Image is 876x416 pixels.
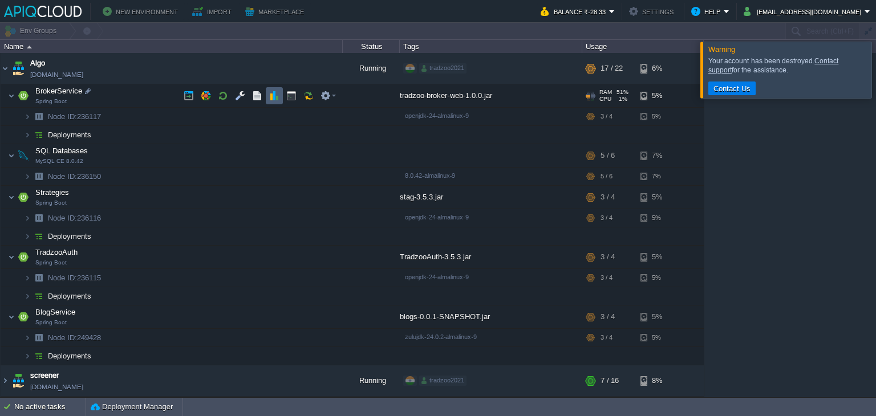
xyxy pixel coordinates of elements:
[24,168,31,185] img: AMDAwAAAACH5BAEAAAAALAAAAAABAAEAAAICRAEAOw==
[599,96,611,103] span: CPU
[15,84,31,107] img: AMDAwAAAACH5BAEAAAAALAAAAAABAAEAAAICRAEAOw==
[601,209,613,227] div: 3 / 4
[34,187,71,197] span: Strategies
[34,87,84,95] a: BrokerServiceSpring Boot
[30,58,45,69] a: Algo
[31,168,47,185] img: AMDAwAAAACH5BAEAAAAALAAAAAABAAEAAAICRAEAOw==
[343,40,399,53] div: Status
[34,307,77,317] span: BlogService
[640,84,678,107] div: 5%
[91,401,173,413] button: Deployment Manager
[34,308,77,316] a: BlogServiceSpring Boot
[8,186,15,209] img: AMDAwAAAACH5BAEAAAAALAAAAAABAAEAAAICRAEAOw==
[47,333,103,342] span: 249428
[691,5,724,18] button: Help
[30,370,59,381] span: screener
[405,274,469,280] span: openjdk-24-almalinux-9
[15,144,31,167] img: AMDAwAAAACH5BAEAAAAALAAAAAABAAEAAAICRAEAOw==
[24,287,31,305] img: AMDAwAAAACH5BAEAAAAALAAAAAABAAEAAAICRAEAOw==
[1,40,342,53] div: Name
[47,273,103,283] a: Node ID:236115
[48,112,77,121] span: Node ID:
[24,108,31,125] img: AMDAwAAAACH5BAEAAAAALAAAAAABAAEAAAICRAEAOw==
[601,269,613,287] div: 3 / 4
[47,112,103,121] span: 236117
[47,273,103,283] span: 236115
[24,209,31,227] img: AMDAwAAAACH5BAEAAAAALAAAAAABAAEAAAICRAEAOw==
[31,126,47,144] img: AMDAwAAAACH5BAEAAAAALAAAAAABAAEAAAICRAEAOw==
[31,209,47,227] img: AMDAwAAAACH5BAEAAAAALAAAAAABAAEAAAICRAEAOw==
[15,246,31,268] img: AMDAwAAAACH5BAEAAAAALAAAAAABAAEAAAICRAEAOw==
[400,84,582,107] div: tradzoo-broker-web-1.0.0.jar
[48,172,77,181] span: Node ID:
[405,112,469,119] span: openjdk-24-almalinux-9
[400,305,582,328] div: blogs-0.0.1-SNAPSHOT.jar
[343,365,400,396] div: Running
[34,146,90,155] a: SQL DatabasesMySQL CE 8.0.42
[617,89,628,96] span: 51%
[14,398,86,416] div: No active tasks
[343,53,400,84] div: Running
[744,5,865,18] button: [EMAIL_ADDRESS][DOMAIN_NAME]
[48,333,77,342] span: Node ID:
[35,199,67,206] span: Spring Boot
[24,227,31,245] img: AMDAwAAAACH5BAEAAAAALAAAAAABAAEAAAICRAEAOw==
[601,53,623,84] div: 17 / 22
[419,376,467,386] div: tradzoo2021
[47,231,93,241] a: Deployments
[405,214,469,221] span: openjdk-24-almalinux-9
[601,144,615,167] div: 5 / 6
[601,186,615,209] div: 3 / 4
[35,259,67,266] span: Spring Boot
[601,168,613,185] div: 5 / 6
[47,351,93,361] span: Deployments
[640,108,678,125] div: 5%
[601,108,613,125] div: 3 / 4
[31,227,47,245] img: AMDAwAAAACH5BAEAAAAALAAAAAABAAEAAAICRAEAOw==
[245,5,307,18] button: Marketplace
[34,86,84,96] span: BrokerService
[15,186,31,209] img: AMDAwAAAACH5BAEAAAAALAAAAAABAAEAAAICRAEAOw==
[599,89,612,96] span: RAM
[4,6,82,17] img: APIQCloud
[640,168,678,185] div: 7%
[31,329,47,346] img: AMDAwAAAACH5BAEAAAAALAAAAAABAAEAAAICRAEAOw==
[640,246,678,268] div: 5%
[27,46,32,48] img: AMDAwAAAACH5BAEAAAAALAAAAAABAAEAAAICRAEAOw==
[629,5,677,18] button: Settings
[24,329,31,346] img: AMDAwAAAACH5BAEAAAAALAAAAAABAAEAAAICRAEAOw==
[710,83,754,93] button: Contact Us
[47,213,103,223] span: 236116
[47,112,103,121] a: Node ID:236117
[8,246,15,268] img: AMDAwAAAACH5BAEAAAAALAAAAAABAAEAAAICRAEAOw==
[24,269,31,287] img: AMDAwAAAACH5BAEAAAAALAAAAAABAAEAAAICRAEAOw==
[30,381,83,393] a: [DOMAIN_NAME]
[48,274,77,282] span: Node ID:
[34,248,79,256] a: TradzooAuthSpring Boot
[616,96,627,103] span: 1%
[1,53,10,84] img: AMDAwAAAACH5BAEAAAAALAAAAAABAAEAAAICRAEAOw==
[405,172,455,179] span: 8.0.42-almalinux-9
[192,5,235,18] button: Import
[8,305,15,328] img: AMDAwAAAACH5BAEAAAAALAAAAAABAAEAAAICRAEAOw==
[10,53,26,84] img: AMDAwAAAACH5BAEAAAAALAAAAAABAAEAAAICRAEAOw==
[640,269,678,287] div: 5%
[31,347,47,365] img: AMDAwAAAACH5BAEAAAAALAAAAAABAAEAAAICRAEAOw==
[400,186,582,209] div: stag-3.5.3.jar
[708,56,869,75] div: Your account has been destroyed. for the assistance.
[31,269,47,287] img: AMDAwAAAACH5BAEAAAAALAAAAAABAAEAAAICRAEAOw==
[35,98,67,105] span: Spring Boot
[47,333,103,342] a: Node ID:249428
[640,144,678,167] div: 7%
[35,158,83,165] span: MySQL CE 8.0.42
[8,144,15,167] img: AMDAwAAAACH5BAEAAAAALAAAAAABAAEAAAICRAEAOw==
[31,108,47,125] img: AMDAwAAAACH5BAEAAAAALAAAAAABAAEAAAICRAEAOw==
[640,53,678,84] div: 6%
[35,319,67,326] span: Spring Boot
[34,146,90,156] span: SQL Databases
[31,287,47,305] img: AMDAwAAAACH5BAEAAAAALAAAAAABAAEAAAICRAEAOw==
[47,291,93,301] a: Deployments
